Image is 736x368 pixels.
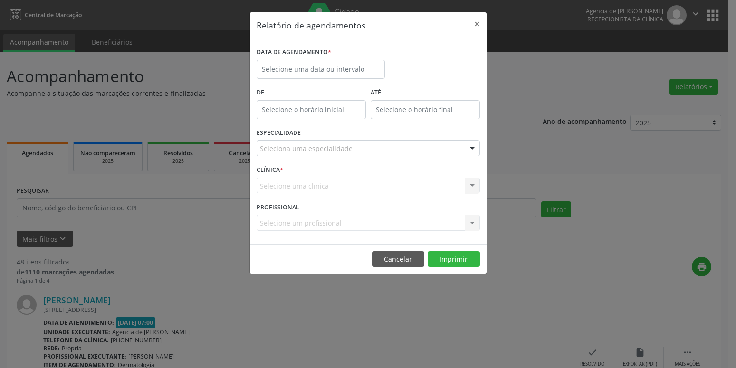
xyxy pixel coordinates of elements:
[257,126,301,141] label: ESPECIALIDADE
[257,163,283,178] label: CLÍNICA
[371,100,480,119] input: Selecione o horário final
[260,143,353,153] span: Seleciona uma especialidade
[468,12,487,36] button: Close
[257,60,385,79] input: Selecione uma data ou intervalo
[257,200,299,215] label: PROFISSIONAL
[428,251,480,267] button: Imprimir
[372,251,424,267] button: Cancelar
[257,19,365,31] h5: Relatório de agendamentos
[257,85,366,100] label: De
[257,45,331,60] label: DATA DE AGENDAMENTO
[371,85,480,100] label: ATÉ
[257,100,366,119] input: Selecione o horário inicial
